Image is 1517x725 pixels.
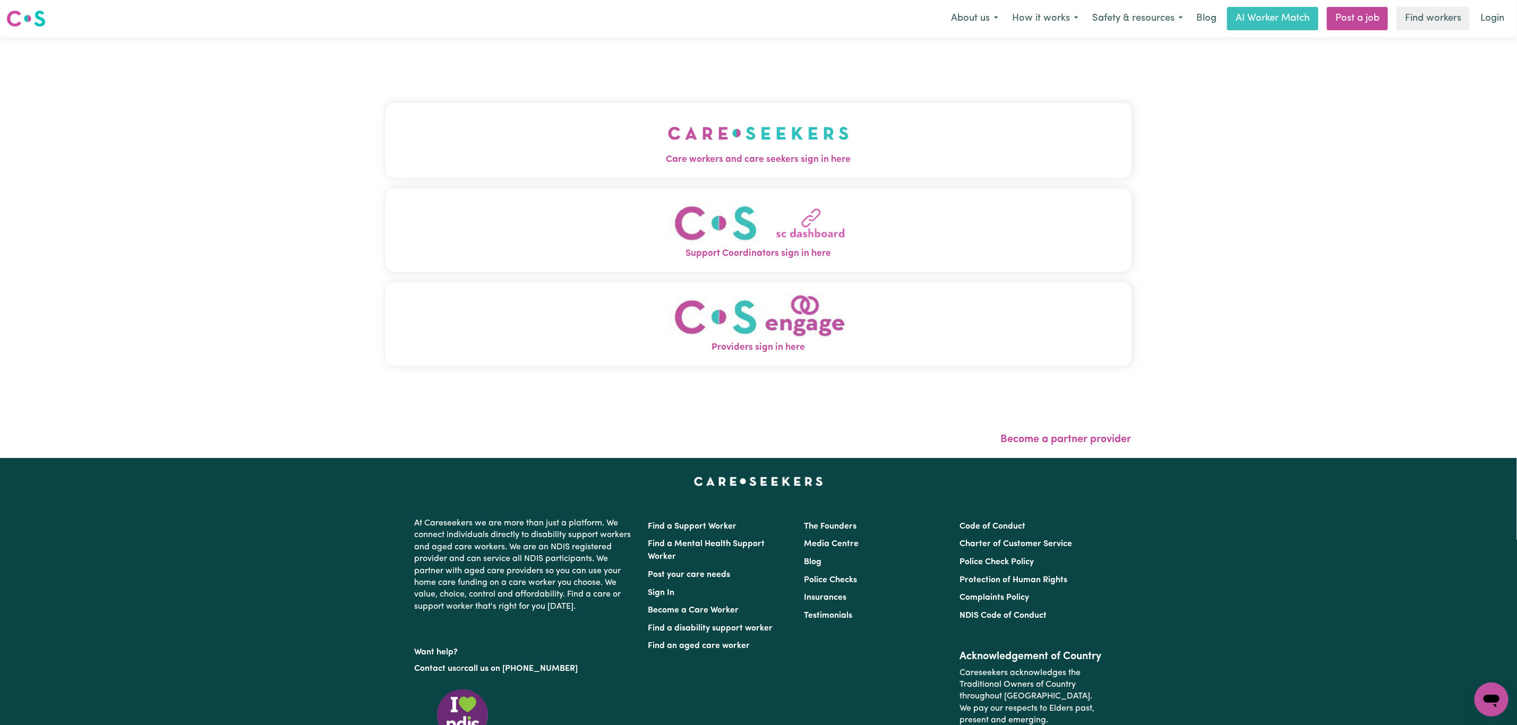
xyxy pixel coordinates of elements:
[1190,7,1223,30] a: Blog
[959,522,1025,531] a: Code of Conduct
[1001,434,1132,445] a: Become a partner provider
[804,522,856,531] a: The Founders
[415,513,636,617] p: At Careseekers we are more than just a platform. We connect individuals directly to disability su...
[385,247,1132,261] span: Support Coordinators sign in here
[1005,7,1085,30] button: How it works
[465,664,578,673] a: call us on [PHONE_NUMBER]
[804,593,846,602] a: Insurances
[1396,7,1470,30] a: Find workers
[6,9,46,28] img: Careseekers logo
[648,571,731,579] a: Post your care needs
[1227,7,1318,30] a: AI Worker Match
[415,664,457,673] a: Contact us
[648,589,675,597] a: Sign In
[959,611,1047,620] a: NDIS Code of Conduct
[959,593,1029,602] a: Complaints Policy
[6,6,46,31] a: Careseekers logo
[648,642,750,650] a: Find an aged care worker
[1085,7,1190,30] button: Safety & resources
[1474,7,1511,30] a: Login
[415,659,636,679] p: or
[385,282,1132,366] button: Providers sign in here
[1475,683,1509,717] iframe: Button to launch messaging window, conversation in progress
[694,477,823,486] a: Careseekers home page
[415,642,636,658] p: Want help?
[959,558,1034,566] a: Police Check Policy
[385,153,1132,167] span: Care workers and care seekers sign in here
[1327,7,1388,30] a: Post a job
[385,103,1132,177] button: Care workers and care seekers sign in here
[804,558,821,566] a: Blog
[804,576,857,584] a: Police Checks
[959,540,1072,548] a: Charter of Customer Service
[385,341,1132,355] span: Providers sign in here
[385,188,1132,272] button: Support Coordinators sign in here
[804,540,859,548] a: Media Centre
[648,540,765,561] a: Find a Mental Health Support Worker
[648,606,739,615] a: Become a Care Worker
[648,522,737,531] a: Find a Support Worker
[959,576,1067,584] a: Protection of Human Rights
[959,650,1102,663] h2: Acknowledgement of Country
[804,611,852,620] a: Testimonials
[944,7,1005,30] button: About us
[648,624,773,633] a: Find a disability support worker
